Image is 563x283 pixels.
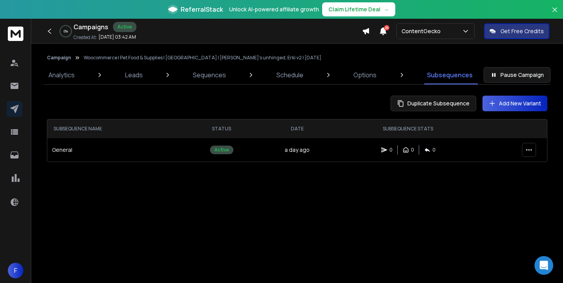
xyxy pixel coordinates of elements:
[48,70,75,80] p: Analytics
[391,96,476,111] button: Duplicate Subsequence
[64,29,68,34] p: 0 %
[120,66,147,84] a: Leads
[353,70,377,80] p: Options
[336,119,480,138] th: SUBSEQUENCE STATS
[47,55,71,61] button: Campaign
[482,96,547,111] button: Add New Variant
[125,70,143,80] p: Leads
[8,263,23,278] button: F
[272,66,308,84] a: Schedule
[411,147,414,153] p: 0
[84,55,321,61] p: Woocommerce | Pet Food & Supplies | [GEOGRAPHIC_DATA] | [PERSON_NAME]'s unhinged, Erki v2 | [DATE]
[402,27,444,35] p: ContentGecko
[384,25,389,30] span: 29
[47,138,185,162] td: General
[113,22,136,32] div: Active
[229,5,319,13] p: Unlock AI-powered affiliate growth
[384,5,389,13] span: →
[74,34,97,41] p: Created At:
[188,66,231,84] a: Sequences
[185,119,258,138] th: STATUS
[181,5,223,14] span: ReferralStack
[44,66,79,84] a: Analytics
[210,146,233,154] div: Active
[47,119,185,138] th: SUBSEQUENCE NAME
[484,23,549,39] button: Get Free Credits
[422,66,477,84] a: Subsequences
[484,67,550,83] button: Pause Campaign
[276,70,303,80] p: Schedule
[349,66,381,84] a: Options
[74,22,108,32] h1: Campaigns
[322,2,395,16] button: Claim Lifetime Deal→
[389,147,393,153] p: 0
[500,27,544,35] p: Get Free Credits
[427,70,473,80] p: Subsequences
[193,70,226,80] p: Sequences
[534,256,553,275] div: Open Intercom Messenger
[550,5,560,23] button: Close banner
[258,119,336,138] th: DATE
[432,147,436,153] p: 0
[99,34,136,40] p: [DATE] 03:42 AM
[258,138,336,162] td: a day ago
